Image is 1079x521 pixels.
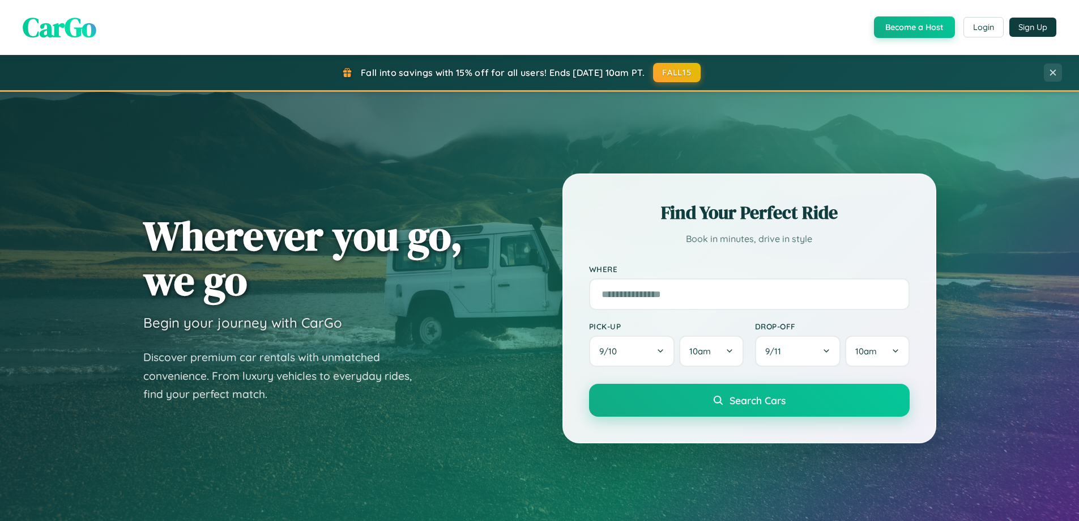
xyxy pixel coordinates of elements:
[855,346,877,357] span: 10am
[361,67,645,78] span: Fall into savings with 15% off for all users! Ends [DATE] 10am PT.
[589,336,675,367] button: 9/10
[23,9,96,46] span: CarGo
[963,17,1004,37] button: Login
[765,346,787,357] span: 9 / 11
[589,321,744,331] label: Pick-up
[689,346,711,357] span: 10am
[845,336,909,367] button: 10am
[589,200,910,225] h2: Find Your Perfect Ride
[679,336,743,367] button: 10am
[755,336,841,367] button: 9/11
[589,384,910,417] button: Search Cars
[653,63,701,82] button: FALL15
[1009,18,1056,37] button: Sign Up
[589,231,910,247] p: Book in minutes, drive in style
[755,321,910,331] label: Drop-off
[730,394,786,406] span: Search Cars
[874,16,955,38] button: Become a Host
[143,213,463,303] h1: Wherever you go, we go
[589,264,910,274] label: Where
[143,348,427,404] p: Discover premium car rentals with unmatched convenience. From luxury vehicles to everyday rides, ...
[599,346,622,357] span: 9 / 10
[143,314,342,331] h3: Begin your journey with CarGo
